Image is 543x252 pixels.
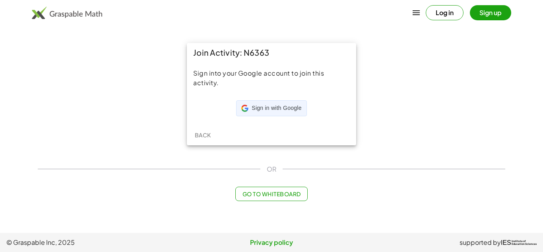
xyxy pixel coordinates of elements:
button: Sign up [470,5,511,20]
div: Sign into your Google account to join this activity. [193,68,350,88]
button: Log in [426,5,463,20]
div: Join Activity: N6363 [187,43,356,62]
span: OR [267,164,276,174]
span: Back [194,131,211,139]
button: Go to Whiteboard [235,187,307,201]
a: Privacy policy [183,238,360,247]
span: Institute of Education Sciences [512,240,537,246]
span: Go to Whiteboard [242,190,301,197]
button: Back [190,128,215,142]
a: IESInstitute ofEducation Sciences [501,238,537,247]
span: IES [501,239,511,246]
div: Sign in with Google [236,100,306,116]
span: supported by [460,238,501,247]
span: © Graspable Inc, 2025 [6,238,183,247]
span: Sign in with Google [252,104,301,112]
